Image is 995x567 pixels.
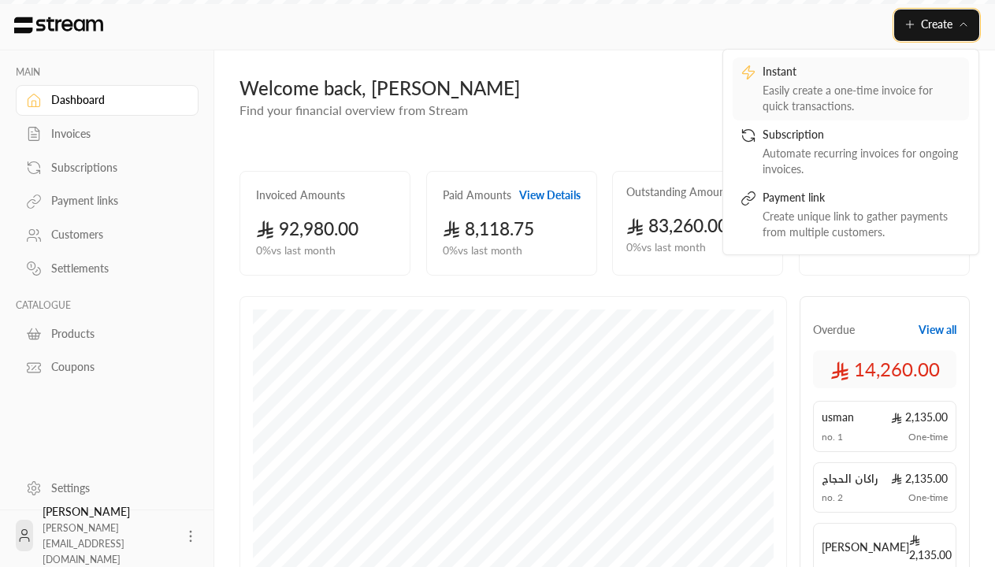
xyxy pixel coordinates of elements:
span: 0 % vs last month [626,239,706,256]
div: Dashboard [51,92,179,108]
img: Logo [13,17,105,34]
span: Create [921,17,952,31]
span: no. 1 [822,431,843,443]
span: [PERSON_NAME] [822,539,909,555]
div: [PERSON_NAME] [43,504,173,567]
span: One-time [908,491,948,504]
span: 92,980.00 [256,218,358,239]
a: Coupons [16,352,199,383]
h2: Invoiced Amounts [256,187,345,203]
div: Settlements [51,261,179,276]
span: usman [822,409,854,425]
span: 2,135.00 [891,409,948,425]
a: Payment linkCreate unique link to gather payments from multiple customers. [733,183,969,246]
span: 0 % vs last month [443,243,522,259]
div: Customers [51,227,179,243]
div: Settings [51,480,179,496]
div: Subscription [763,127,961,146]
span: Overdue [813,322,855,338]
a: SubscriptionAutomate recurring invoices for ongoing invoices. [733,120,969,183]
span: 2,135.00 [891,471,948,487]
a: Customers [16,220,199,250]
a: Invoices [16,119,199,150]
span: One-time [908,431,948,443]
span: راكان الحجاج [822,471,878,487]
div: Coupons [51,359,179,375]
a: Subscriptions [16,152,199,183]
span: 8,118.75 [443,218,535,239]
div: Payment link [763,190,961,209]
div: Payment links [51,193,179,209]
h2: Paid Amounts [443,187,511,203]
a: Settlements [16,254,199,284]
a: Settings [16,472,199,503]
p: CATALOGUE [16,299,199,312]
div: Invoices [51,126,179,142]
span: 14,260.00 [830,357,940,382]
button: View all [919,322,956,338]
h2: Outstanding Amounts [626,184,734,200]
button: View Details [519,187,581,203]
span: Find your financial overview from Stream [239,102,468,117]
span: 2,135.00 [909,532,952,563]
div: Create unique link to gather payments from multiple customers. [763,209,961,240]
div: Subscriptions [51,160,179,176]
div: Automate recurring invoices for ongoing invoices. [763,146,961,177]
a: Products [16,318,199,349]
a: InstantEasily create a one-time invoice for quick transactions. [733,57,969,120]
a: Payment links [16,186,199,217]
div: Products [51,326,179,342]
div: Easily create a one-time invoice for quick transactions. [763,83,961,114]
div: Instant [763,64,961,83]
div: Welcome back, [PERSON_NAME] [239,76,970,101]
span: 0 % vs last month [256,243,336,259]
p: MAIN [16,66,199,79]
span: no. 2 [822,491,843,504]
a: Dashboard [16,85,199,116]
button: Create [894,9,979,41]
span: [PERSON_NAME][EMAIL_ADDRESS][DOMAIN_NAME] [43,522,124,565]
span: 83,260.00 [626,215,729,236]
